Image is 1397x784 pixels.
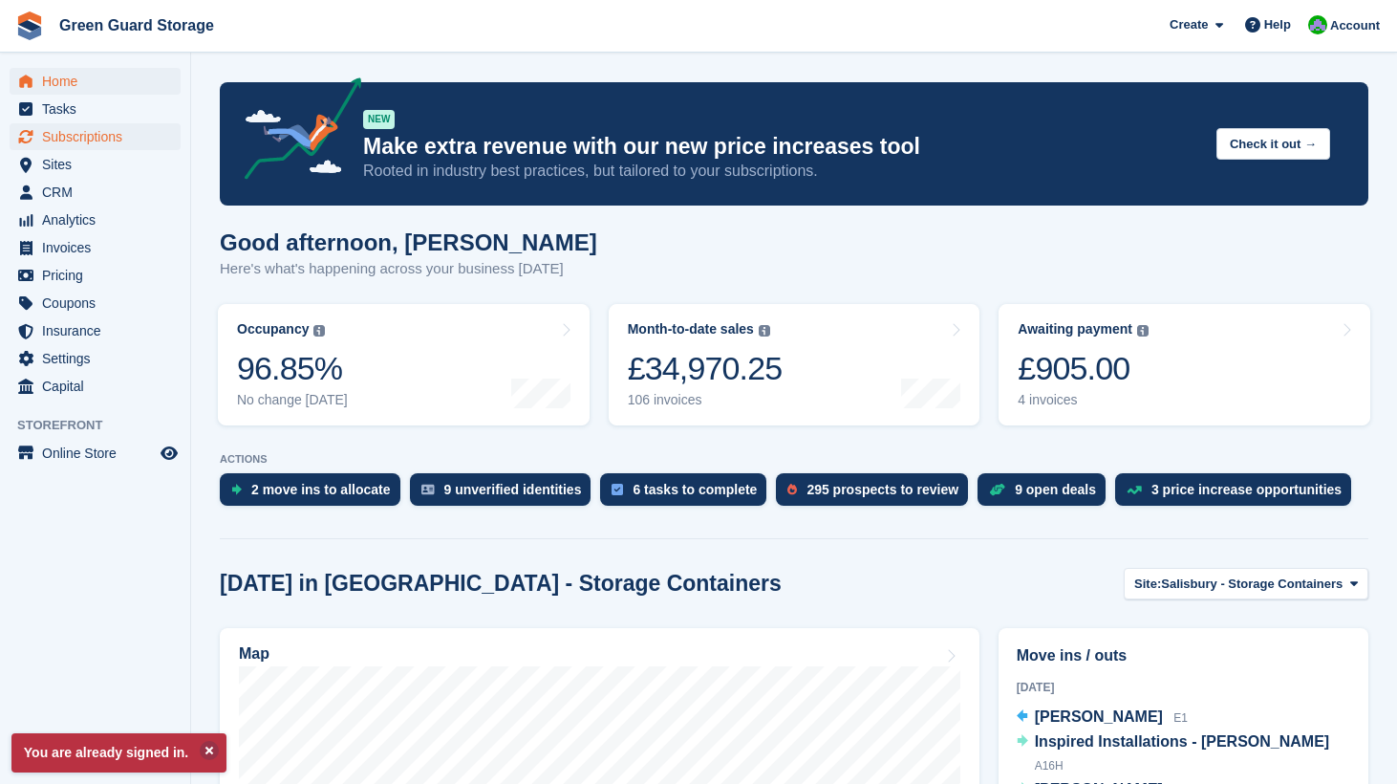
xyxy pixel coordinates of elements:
div: [DATE] [1017,679,1350,696]
div: 295 prospects to review [806,482,958,497]
span: Storefront [17,416,190,435]
img: icon-info-grey-7440780725fd019a000dd9b08b2336e03edf1995a4989e88bcd33f0948082b44.svg [313,325,325,337]
div: 6 tasks to complete [633,482,757,497]
p: You are already signed in. [11,733,226,773]
p: Here's what's happening across your business [DATE] [220,258,597,280]
span: Help [1264,15,1291,34]
a: Preview store [158,442,181,465]
span: Online Store [42,440,157,467]
span: Tasks [42,96,157,122]
img: prospect-51fa495bee0391a8d652442698ab0144808aea92771e9ea1ae160a38d050c398.svg [787,484,797,495]
img: deal-1b604bf984904fb50ccaf53a9ad4b4a5d6e5aea283cecdc64d6e3604feb123c2.svg [989,483,1005,496]
a: 295 prospects to review [776,473,978,515]
div: 4 invoices [1018,392,1149,408]
div: £34,970.25 [628,349,783,388]
a: menu [10,317,181,344]
a: menu [10,290,181,316]
span: Salisbury - Storage Containers [1161,575,1343,594]
div: 9 open deals [1015,482,1096,497]
span: Subscriptions [42,123,157,150]
span: Analytics [42,207,157,233]
img: task-75834270c22a3079a89374b754ae025e5fb1db73e45f91037f5363f120a921f8.svg [612,484,623,495]
a: Occupancy 96.85% No change [DATE] [218,304,590,425]
span: Create [1170,15,1208,34]
a: menu [10,179,181,206]
span: Site: [1134,575,1161,594]
img: price_increase_opportunities-93ffe204e8149a01c8c9dc8f82e8f89637d9d84a8eef4429ea346261dce0b2c0.svg [1127,486,1142,494]
a: 3 price increase opportunities [1115,473,1361,515]
button: Site: Salisbury - Storage Containers [1124,568,1368,599]
div: £905.00 [1018,349,1149,388]
h2: Map [239,645,269,663]
h1: Good afternoon, [PERSON_NAME] [220,229,597,255]
span: Home [42,68,157,95]
a: menu [10,96,181,122]
button: Check it out → [1216,128,1330,160]
span: Insurance [42,317,157,344]
a: menu [10,373,181,400]
img: icon-info-grey-7440780725fd019a000dd9b08b2336e03edf1995a4989e88bcd33f0948082b44.svg [1137,325,1149,337]
span: Sites [42,151,157,178]
a: Green Guard Storage [52,10,222,41]
img: stora-icon-8386f47178a22dfd0bd8f6a31ec36ba5ce8667c1dd55bd0f319d3a0aa187defe.svg [15,11,44,40]
a: menu [10,440,181,467]
a: menu [10,345,181,372]
a: Inspired Installations - [PERSON_NAME] A16H [1017,730,1350,778]
div: 96.85% [237,349,348,388]
img: verify_identity-adf6edd0f0f0b5bbfe63781bf79b02c33cf7c696d77639b501bdc392416b5a36.svg [421,484,435,495]
div: Occupancy [237,321,309,338]
span: Account [1330,16,1380,35]
h2: Move ins / outs [1017,644,1350,667]
img: price-adjustments-announcement-icon-8257ccfd72463d97f412b2fc003d46551f7dbcb40ab6d574587a9cd5c0d94... [228,77,362,186]
span: A16H [1035,759,1064,773]
div: NEW [363,110,395,129]
span: Invoices [42,234,157,261]
a: [PERSON_NAME] E1 [1017,706,1188,730]
div: No change [DATE] [237,392,348,408]
p: ACTIONS [220,453,1368,466]
a: 6 tasks to complete [600,473,776,515]
span: Coupons [42,290,157,316]
h2: [DATE] in [GEOGRAPHIC_DATA] - Storage Containers [220,571,782,597]
div: Month-to-date sales [628,321,754,338]
span: Pricing [42,262,157,289]
img: Jonathan Bailey [1308,15,1327,34]
div: 2 move ins to allocate [251,482,391,497]
div: 9 unverified identities [444,482,582,497]
span: E1 [1173,711,1188,725]
a: menu [10,151,181,178]
a: Awaiting payment £905.00 4 invoices [999,304,1370,425]
p: Make extra revenue with our new price increases tool [363,133,1201,161]
a: menu [10,234,181,261]
img: move_ins_to_allocate_icon-fdf77a2bb77ea45bf5b3d319d69a93e2d87916cf1d5bf7949dd705db3b84f3ca.svg [231,484,242,495]
span: Inspired Installations - [PERSON_NAME] [1035,733,1329,750]
a: menu [10,207,181,233]
p: Rooted in industry best practices, but tailored to your subscriptions. [363,161,1201,182]
span: [PERSON_NAME] [1035,708,1163,725]
div: Awaiting payment [1018,321,1132,338]
a: menu [10,123,181,150]
a: 2 move ins to allocate [220,473,410,515]
div: 3 price increase opportunities [1151,482,1342,497]
div: 106 invoices [628,392,783,408]
span: Settings [42,345,157,372]
a: menu [10,68,181,95]
span: Capital [42,373,157,400]
img: icon-info-grey-7440780725fd019a000dd9b08b2336e03edf1995a4989e88bcd33f0948082b44.svg [759,325,770,337]
a: Month-to-date sales £34,970.25 106 invoices [609,304,980,425]
a: 9 unverified identities [410,473,601,515]
a: 9 open deals [978,473,1115,515]
span: CRM [42,179,157,206]
a: menu [10,262,181,289]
